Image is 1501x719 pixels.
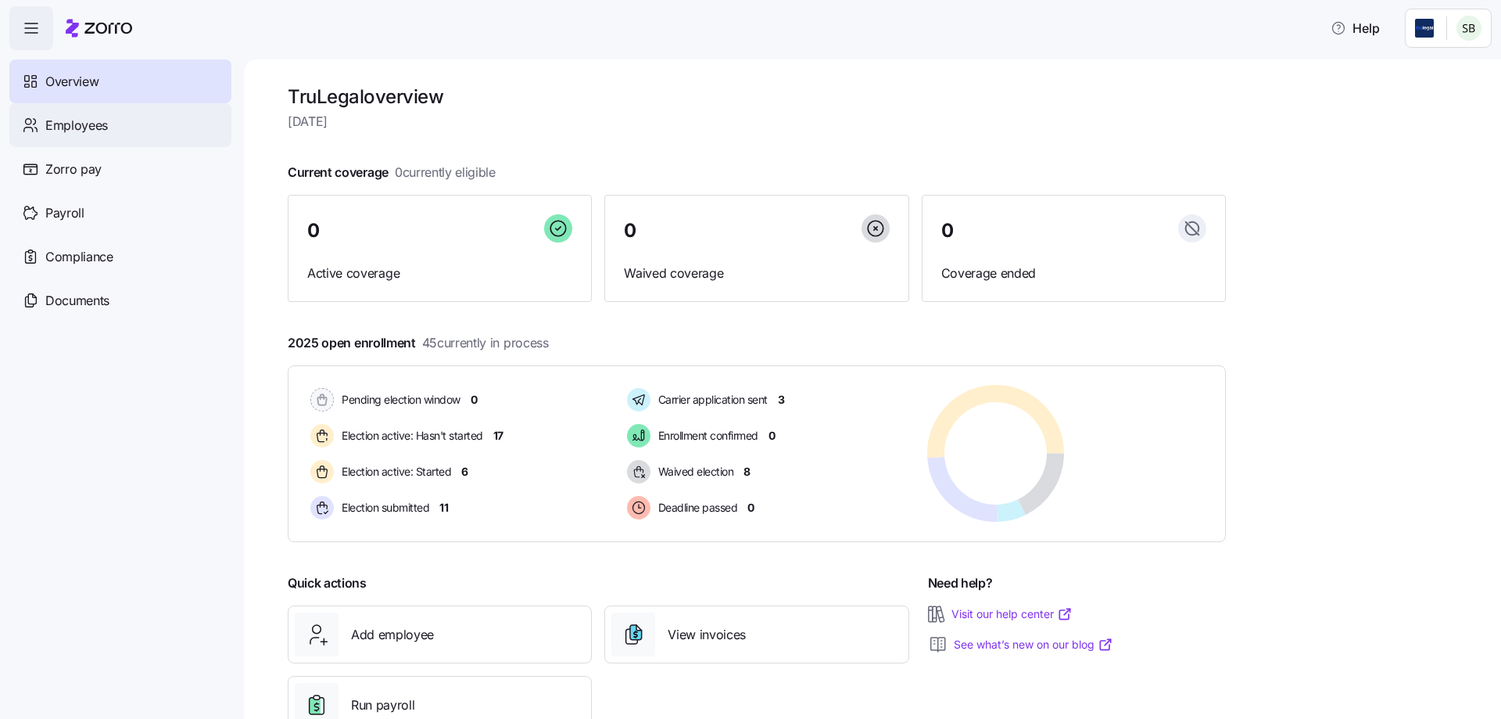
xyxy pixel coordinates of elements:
[941,221,954,240] span: 0
[45,291,109,311] span: Documents
[45,160,102,179] span: Zorro pay
[1331,19,1380,38] span: Help
[288,333,549,353] span: 2025 open enrollment
[951,606,1073,622] a: Visit our help center
[351,625,434,645] span: Add employee
[288,84,1226,109] h1: TruLegal overview
[461,464,468,480] span: 6
[624,264,889,283] span: Waived coverage
[928,573,993,593] span: Need help?
[1415,19,1434,38] img: Employer logo
[45,247,113,267] span: Compliance
[768,428,776,444] span: 0
[337,500,429,516] span: Election submitted
[337,392,460,408] span: Pending election window
[1318,13,1392,44] button: Help
[954,637,1113,652] a: See what’s new on our blog
[9,103,231,147] a: Employees
[1456,16,1481,41] img: c0a881579048e91e3eeafc336833c0e2
[45,203,84,223] span: Payroll
[654,392,768,408] span: Carrier application sent
[471,392,478,408] span: 0
[337,464,451,480] span: Election active: Started
[654,500,738,516] span: Deadline passed
[45,72,99,92] span: Overview
[307,264,572,283] span: Active coverage
[351,696,414,715] span: Run payroll
[654,428,758,444] span: Enrollment confirmed
[747,500,754,516] span: 0
[9,191,231,235] a: Payroll
[941,264,1206,283] span: Coverage ended
[743,464,750,480] span: 8
[9,235,231,279] a: Compliance
[778,392,785,408] span: 3
[395,163,496,182] span: 0 currently eligible
[9,147,231,191] a: Zorro pay
[9,59,231,103] a: Overview
[288,573,367,593] span: Quick actions
[422,333,549,353] span: 45 currently in process
[493,428,503,444] span: 17
[624,221,636,240] span: 0
[337,428,483,444] span: Election active: Hasn't started
[654,464,734,480] span: Waived election
[288,163,496,182] span: Current coverage
[45,116,108,135] span: Employees
[439,500,448,516] span: 11
[668,625,746,645] span: View invoices
[9,279,231,322] a: Documents
[288,112,1226,131] span: [DATE]
[307,221,320,240] span: 0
